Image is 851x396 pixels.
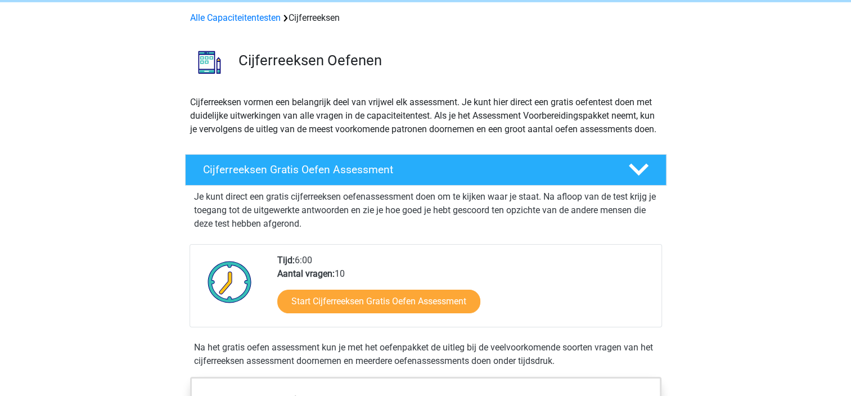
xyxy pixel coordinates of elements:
[186,11,666,25] div: Cijferreeksen
[190,12,281,23] a: Alle Capaciteitentesten
[194,190,658,231] p: Je kunt direct een gratis cijferreeksen oefenassessment doen om te kijken waar je staat. Na afloo...
[190,96,661,136] p: Cijferreeksen vormen een belangrijk deel van vrijwel elk assessment. Je kunt hier direct een grat...
[277,255,295,265] b: Tijd:
[277,290,480,313] a: Start Cijferreeksen Gratis Oefen Assessment
[190,341,662,368] div: Na het gratis oefen assessment kun je met het oefenpakket de uitleg bij de veelvoorkomende soorte...
[201,254,258,310] img: Klok
[269,254,661,327] div: 6:00 10
[186,38,233,86] img: cijferreeksen
[181,154,671,186] a: Cijferreeksen Gratis Oefen Assessment
[238,52,658,69] h3: Cijferreeksen Oefenen
[277,268,335,279] b: Aantal vragen:
[203,163,610,176] h4: Cijferreeksen Gratis Oefen Assessment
